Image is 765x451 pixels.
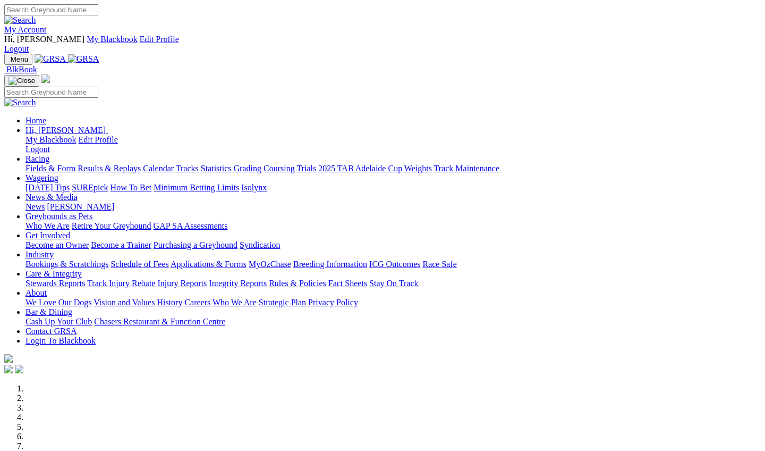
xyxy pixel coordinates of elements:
a: Results & Replays [78,164,141,173]
a: Careers [184,298,210,307]
a: Bar & Dining [25,307,72,316]
div: Racing [25,164,761,173]
a: Vision and Values [93,298,155,307]
a: Wagering [25,173,58,182]
a: News [25,202,45,211]
a: Edit Profile [140,35,179,44]
img: Close [8,77,35,85]
span: Hi, [PERSON_NAME] [4,35,84,44]
a: Grading [234,164,261,173]
a: Race Safe [422,260,456,269]
a: SUREpick [72,183,108,192]
a: How To Bet [110,183,152,192]
a: Stay On Track [369,279,418,288]
a: Industry [25,250,54,259]
div: Bar & Dining [25,317,761,327]
a: Track Injury Rebate [87,279,155,288]
a: 2025 TAB Adelaide Cup [318,164,402,173]
img: GRSA [68,54,99,64]
a: Retire Your Greyhound [72,221,151,230]
a: [DATE] Tips [25,183,70,192]
span: Menu [11,55,28,63]
img: twitter.svg [15,365,23,373]
div: My Account [4,35,761,54]
a: [PERSON_NAME] [47,202,114,211]
a: Integrity Reports [209,279,267,288]
a: Fact Sheets [328,279,367,288]
img: Search [4,15,36,25]
a: Cash Up Your Club [25,317,92,326]
a: ICG Outcomes [369,260,420,269]
a: Contact GRSA [25,327,76,336]
div: Hi, [PERSON_NAME] [25,135,761,154]
a: Applications & Forms [171,260,246,269]
a: Schedule of Fees [110,260,168,269]
a: Who We Are [25,221,70,230]
a: Chasers Restaurant & Function Centre [94,317,225,326]
input: Search [4,87,98,98]
a: MyOzChase [249,260,291,269]
a: My Blackbook [25,135,76,144]
a: Coursing [263,164,295,173]
a: Calendar [143,164,174,173]
a: Trials [296,164,316,173]
button: Toggle navigation [4,75,39,87]
a: Weights [404,164,432,173]
a: Care & Integrity [25,269,82,278]
a: Greyhounds as Pets [25,212,92,221]
a: Logout [4,44,29,53]
div: Get Involved [25,240,761,250]
a: Home [25,116,46,125]
a: Statistics [201,164,232,173]
img: facebook.svg [4,365,13,373]
a: Tracks [176,164,199,173]
a: Become a Trainer [91,240,151,249]
a: News & Media [25,193,78,202]
a: Minimum Betting Limits [154,183,239,192]
img: Search [4,98,36,107]
a: My Account [4,25,47,34]
img: logo-grsa-white.png [41,74,50,83]
span: BlkBook [6,65,37,74]
input: Search [4,4,98,15]
a: Who We Are [212,298,257,307]
a: My Blackbook [87,35,138,44]
img: logo-grsa-white.png [4,354,13,363]
a: Isolynx [241,183,267,192]
div: News & Media [25,202,761,212]
a: About [25,288,47,297]
a: Privacy Policy [308,298,358,307]
a: Bookings & Scratchings [25,260,108,269]
a: Become an Owner [25,240,89,249]
a: Syndication [240,240,280,249]
a: Login To Blackbook [25,336,96,345]
a: Strategic Plan [259,298,306,307]
img: GRSA [35,54,66,64]
button: Toggle navigation [4,54,32,65]
a: Injury Reports [157,279,207,288]
a: GAP SA Assessments [154,221,228,230]
a: Rules & Policies [269,279,326,288]
a: BlkBook [4,65,37,74]
a: Fields & Form [25,164,75,173]
span: Hi, [PERSON_NAME] [25,126,106,135]
div: Care & Integrity [25,279,761,288]
a: Breeding Information [293,260,367,269]
div: Industry [25,260,761,269]
a: History [157,298,182,307]
div: Wagering [25,183,761,193]
a: Racing [25,154,49,163]
a: Get Involved [25,231,70,240]
a: Edit Profile [79,135,118,144]
a: Purchasing a Greyhound [154,240,237,249]
div: About [25,298,761,307]
a: Stewards Reports [25,279,85,288]
a: Logout [25,145,50,154]
a: Hi, [PERSON_NAME] [25,126,108,135]
div: Greyhounds as Pets [25,221,761,231]
a: We Love Our Dogs [25,298,91,307]
a: Track Maintenance [434,164,499,173]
